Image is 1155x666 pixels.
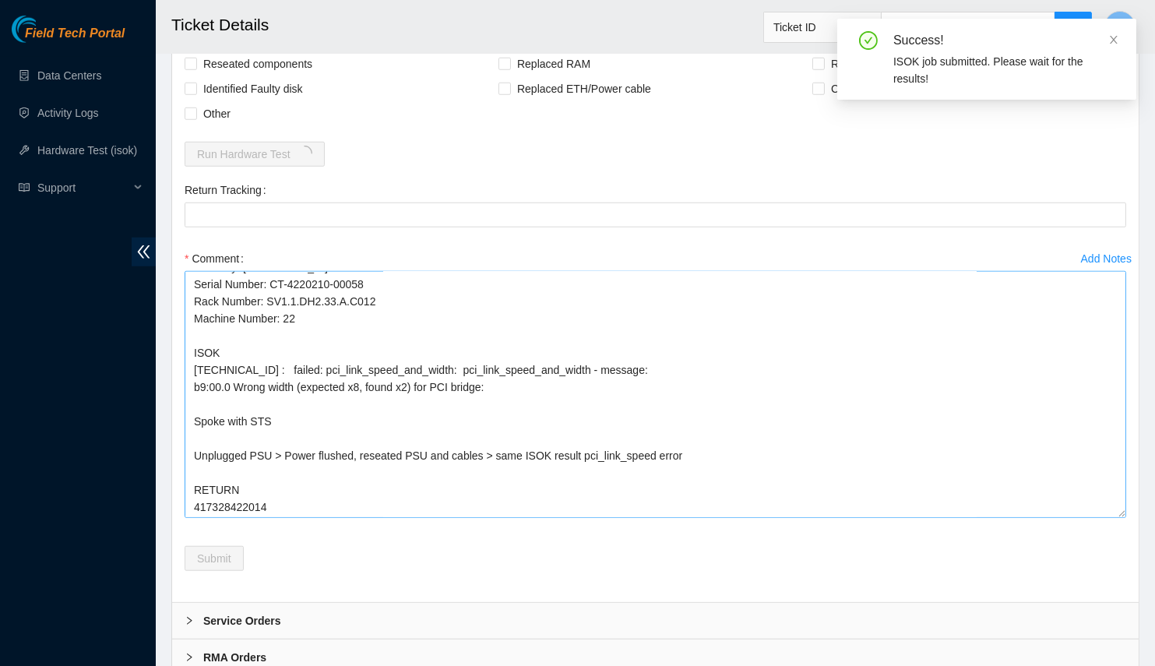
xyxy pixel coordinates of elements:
span: Replaced Machine [825,51,928,76]
a: Hardware Test (isok) [37,144,137,157]
span: check-circle [859,31,878,50]
span: double-left [132,238,156,266]
a: Akamai TechnologiesField Tech Portal [12,28,125,48]
span: Other [197,101,237,126]
span: Replaced ETH/Power cable [511,76,657,101]
input: Enter text here... [881,12,1055,43]
span: close [1108,34,1119,45]
span: Replaced RAM [511,51,597,76]
span: Support [37,172,129,203]
span: Ticket ID [773,16,872,39]
button: Submit [185,546,244,571]
span: read [19,182,30,193]
button: Add Notes [1080,246,1132,271]
div: Success! [893,31,1118,50]
label: Return Tracking [185,178,273,203]
a: Activity Logs [37,107,99,119]
button: Run Hardware Testloading [185,142,325,167]
span: Reseated components [197,51,319,76]
label: Comment [185,246,250,271]
div: Service Orders [172,603,1139,639]
span: right [185,616,194,625]
textarea: Comment [185,271,1126,518]
img: Akamai Technologies [12,16,79,43]
div: ISOK job submitted. Please wait for the results! [893,53,1118,87]
b: Service Orders [203,612,281,629]
span: right [185,653,194,662]
button: search [1055,12,1092,43]
button: I [1104,11,1136,42]
span: Identified Faulty disk [197,76,309,101]
a: Data Centers [37,69,101,82]
span: I [1118,17,1122,37]
input: Return Tracking [185,203,1126,227]
span: Field Tech Portal [25,26,125,41]
b: RMA Orders [203,649,266,666]
span: Clean/Replaced optic [825,76,941,101]
div: Add Notes [1081,253,1132,264]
